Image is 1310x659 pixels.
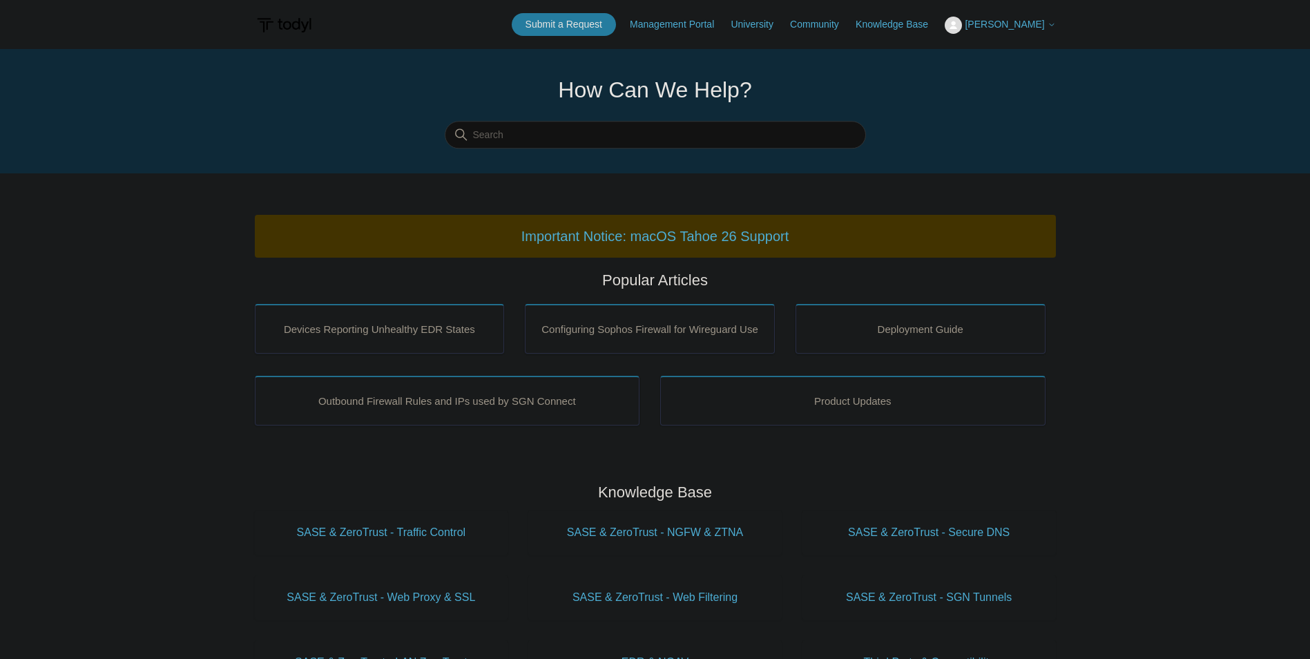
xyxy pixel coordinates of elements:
a: Knowledge Base [856,17,942,32]
a: SASE & ZeroTrust - Secure DNS [802,510,1056,555]
a: SASE & ZeroTrust - SGN Tunnels [802,575,1056,620]
span: [PERSON_NAME] [965,19,1044,30]
a: SASE & ZeroTrust - Web Proxy & SSL [255,575,508,620]
a: SASE & ZeroTrust - NGFW & ZTNA [528,510,782,555]
a: Community [790,17,853,32]
span: SASE & ZeroTrust - Traffic Control [276,524,488,541]
a: Product Updates [660,376,1046,426]
h2: Popular Articles [255,269,1056,292]
span: SASE & ZeroTrust - Web Filtering [549,589,761,606]
a: Devices Reporting Unhealthy EDR States [255,304,505,354]
a: Submit a Request [512,13,616,36]
button: [PERSON_NAME] [945,17,1055,34]
a: Important Notice: macOS Tahoe 26 Support [521,229,789,244]
a: Configuring Sophos Firewall for Wireguard Use [525,304,775,354]
span: SASE & ZeroTrust - Secure DNS [823,524,1035,541]
span: SASE & ZeroTrust - NGFW & ZTNA [549,524,761,541]
a: Deployment Guide [796,304,1046,354]
img: Todyl Support Center Help Center home page [255,12,314,38]
a: University [731,17,787,32]
h1: How Can We Help? [445,73,866,106]
h2: Knowledge Base [255,481,1056,504]
a: Management Portal [630,17,728,32]
span: SASE & ZeroTrust - Web Proxy & SSL [276,589,488,606]
a: SASE & ZeroTrust - Traffic Control [255,510,508,555]
span: SASE & ZeroTrust - SGN Tunnels [823,589,1035,606]
a: SASE & ZeroTrust - Web Filtering [528,575,782,620]
input: Search [445,122,866,149]
a: Outbound Firewall Rules and IPs used by SGN Connect [255,376,640,426]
